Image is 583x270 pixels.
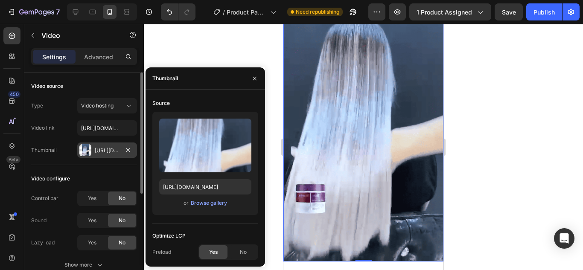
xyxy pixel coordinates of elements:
[209,248,218,256] span: Yes
[152,99,170,107] div: Source
[502,9,516,16] span: Save
[409,3,491,20] button: 1 product assigned
[161,3,195,20] div: Undo/Redo
[495,3,523,20] button: Save
[31,124,55,132] div: Video link
[42,52,66,61] p: Settings
[88,217,96,224] span: Yes
[6,156,20,163] div: Beta
[77,120,137,136] input: Insert video url here
[554,228,574,249] div: Open Intercom Messenger
[31,146,57,154] div: Thumbnail
[95,147,120,154] div: [URL][DOMAIN_NAME]
[88,195,96,202] span: Yes
[184,198,189,208] span: or
[31,102,43,110] div: Type
[119,195,125,202] span: No
[227,8,267,17] span: Product Page - [DATE] 15:30:14
[296,8,339,16] span: Need republishing
[3,3,64,20] button: 7
[152,248,171,256] div: Preload
[119,239,125,247] span: No
[8,91,20,98] div: 450
[31,175,70,183] div: Video configure
[159,179,251,195] input: https://example.com/image.jpg
[88,239,96,247] span: Yes
[31,239,55,247] div: Lazy load
[31,195,58,202] div: Control bar
[240,248,247,256] span: No
[77,98,137,113] button: Video hosting
[190,199,227,207] button: Browse gallery
[159,119,251,172] img: preview-image
[223,8,225,17] span: /
[526,3,562,20] button: Publish
[533,8,555,17] div: Publish
[56,7,60,17] p: 7
[84,52,113,61] p: Advanced
[64,261,104,269] div: Show more
[31,82,63,90] div: Video source
[41,30,114,41] p: Video
[152,75,178,82] div: Thumbnail
[152,232,186,240] div: Optimize LCP
[119,217,125,224] span: No
[417,8,472,17] span: 1 product assigned
[81,102,114,109] span: Video hosting
[283,24,443,270] iframe: Design area
[31,217,47,224] div: Sound
[191,199,227,207] div: Browse gallery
